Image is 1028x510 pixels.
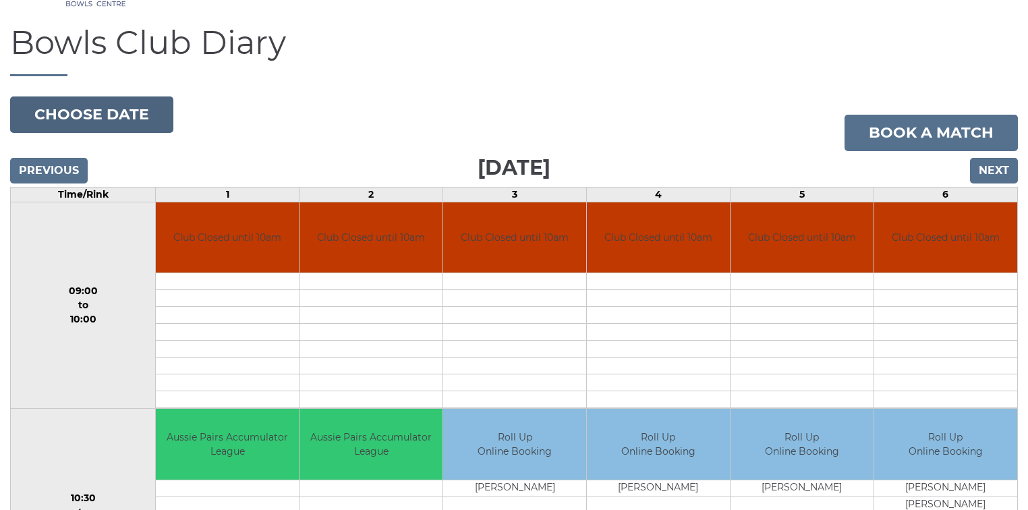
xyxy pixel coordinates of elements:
td: [PERSON_NAME] [731,480,874,497]
td: [PERSON_NAME] [587,480,730,497]
button: Choose date [10,96,173,133]
td: Roll Up Online Booking [874,409,1017,480]
td: 1 [156,187,299,202]
td: Club Closed until 10am [731,202,874,273]
td: Time/Rink [11,187,156,202]
td: Roll Up Online Booking [443,409,586,480]
input: Next [970,158,1018,183]
td: 09:00 to 10:00 [11,202,156,409]
td: Aussie Pairs Accumulator League [156,409,299,480]
td: Club Closed until 10am [156,202,299,273]
input: Previous [10,158,88,183]
a: Book a match [845,115,1018,151]
td: Club Closed until 10am [299,202,442,273]
td: 4 [587,187,731,202]
td: Roll Up Online Booking [587,409,730,480]
td: 6 [874,187,1017,202]
td: Club Closed until 10am [443,202,586,273]
td: 5 [730,187,874,202]
td: [PERSON_NAME] [443,480,586,497]
td: [PERSON_NAME] [874,480,1017,497]
td: Club Closed until 10am [587,202,730,273]
td: 3 [443,187,587,202]
td: Club Closed until 10am [874,202,1017,273]
td: 2 [299,187,443,202]
h1: Bowls Club Diary [10,25,1018,76]
td: Roll Up Online Booking [731,409,874,480]
td: Aussie Pairs Accumulator League [299,409,442,480]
